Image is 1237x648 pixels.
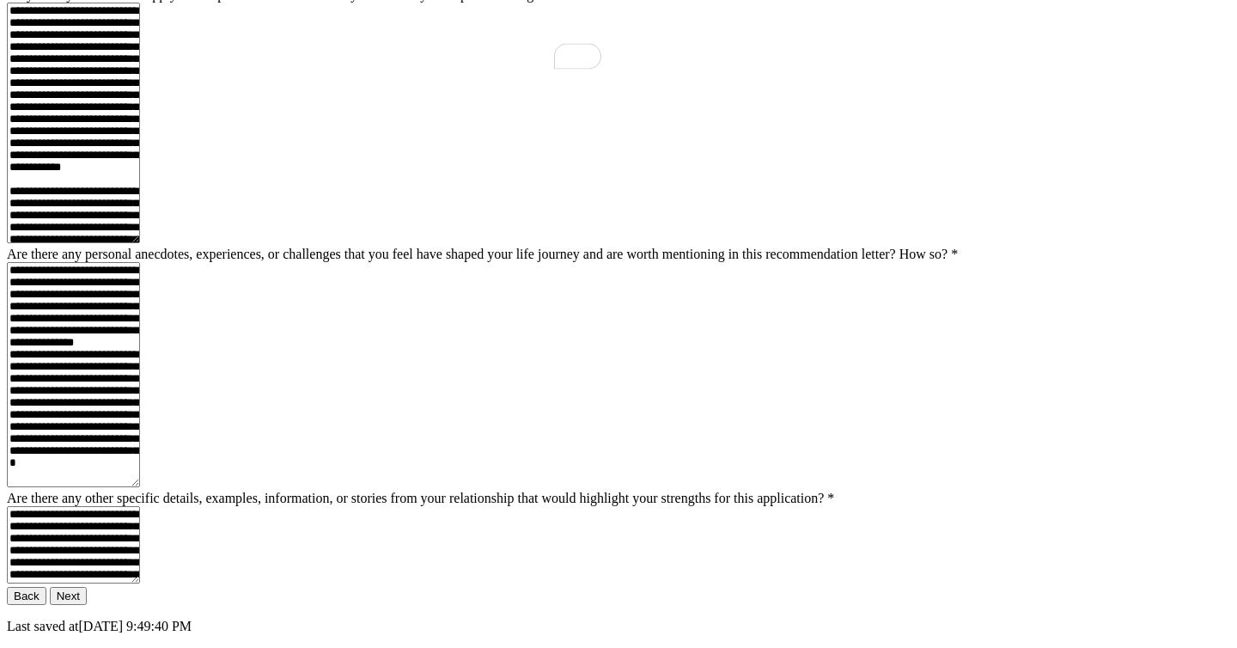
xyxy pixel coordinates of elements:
button: Next [50,587,87,605]
label: Are there any personal anecdotes, experiences, or challenges that you feel have shaped your life ... [7,247,958,261]
textarea: To enrich screen reader interactions, please activate Accessibility in Grammarly extension settings [7,262,140,487]
p: Last saved at [DATE] 9:49:40 PM [7,619,1230,634]
button: Back [7,587,46,605]
label: Are there any other specific details, examples, information, or stories from your relationship th... [7,491,834,505]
